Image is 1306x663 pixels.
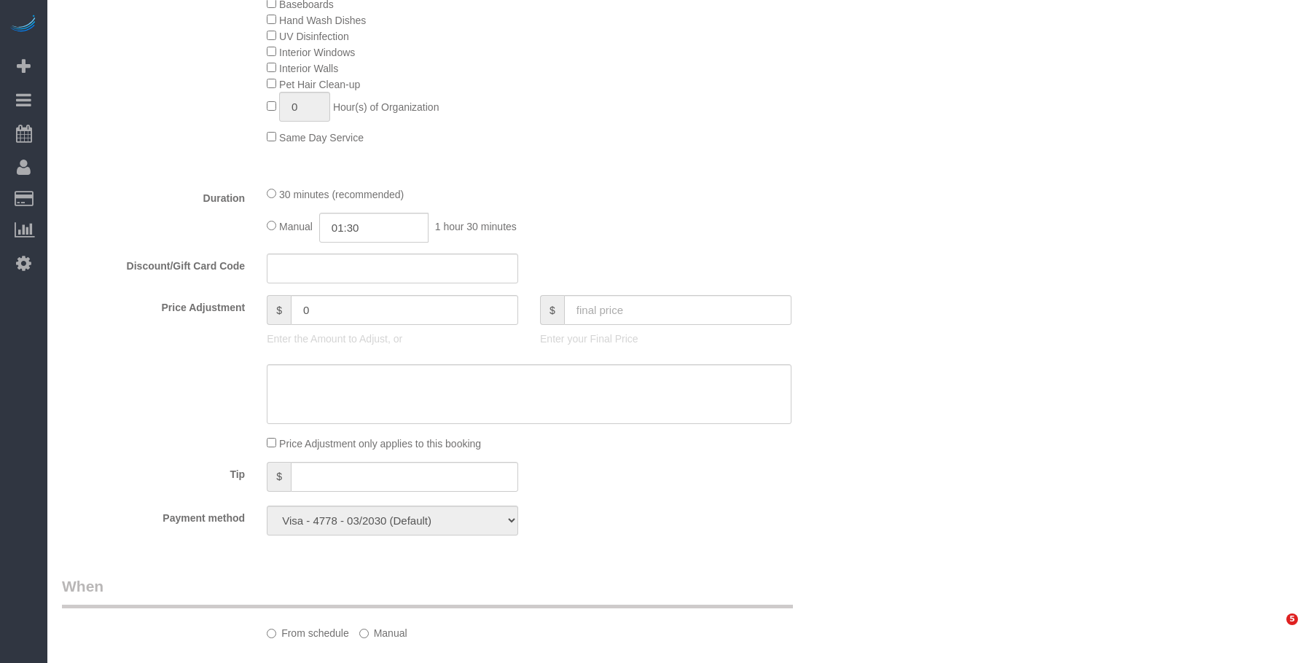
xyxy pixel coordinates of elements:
[267,462,291,492] span: $
[1256,613,1291,648] iframe: Intercom live chat
[279,438,481,450] span: Price Adjustment only applies to this booking
[62,576,793,608] legend: When
[267,629,276,638] input: From schedule
[267,295,291,325] span: $
[540,295,564,325] span: $
[279,47,355,58] span: Interior Windows
[279,31,349,42] span: UV Disinfection
[51,254,256,273] label: Discount/Gift Card Code
[564,295,791,325] input: final price
[333,101,439,113] span: Hour(s) of Organization
[279,79,360,90] span: Pet Hair Clean-up
[359,621,407,640] label: Manual
[279,63,338,74] span: Interior Walls
[279,221,313,232] span: Manual
[279,132,364,144] span: Same Day Service
[51,462,256,482] label: Tip
[267,621,349,640] label: From schedule
[51,506,256,525] label: Payment method
[279,189,404,200] span: 30 minutes (recommended)
[435,221,517,232] span: 1 hour 30 minutes
[359,629,369,638] input: Manual
[51,295,256,315] label: Price Adjustment
[267,331,518,346] p: Enter the Amount to Adjust, or
[51,186,256,205] label: Duration
[9,15,38,35] img: Automaid Logo
[1286,613,1298,625] span: 5
[540,331,791,346] p: Enter your Final Price
[279,15,366,26] span: Hand Wash Dishes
